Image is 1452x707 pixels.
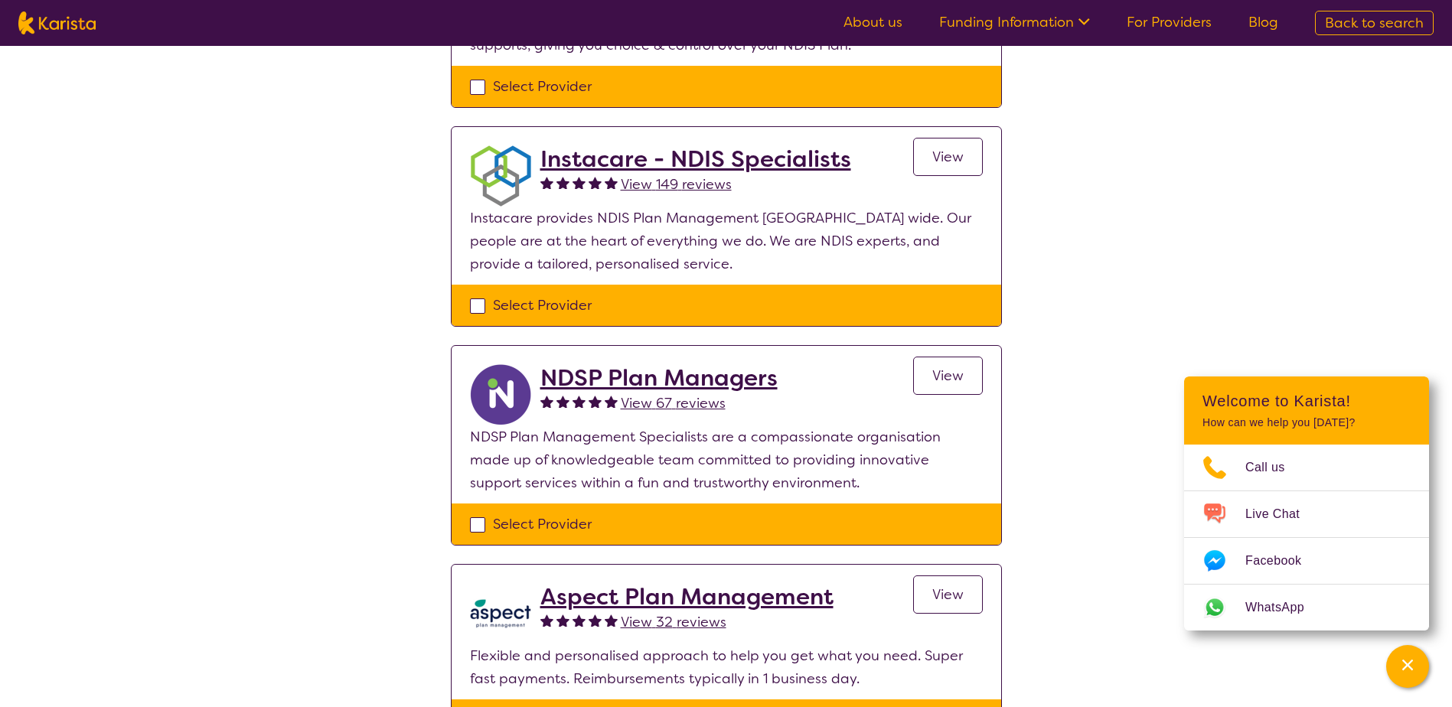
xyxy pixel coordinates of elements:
[18,11,96,34] img: Karista logo
[1202,392,1411,410] h2: Welcome to Karista!
[540,176,553,189] img: fullstar
[540,614,553,627] img: fullstar
[573,395,586,408] img: fullstar
[540,395,553,408] img: fullstar
[1184,376,1429,630] div: Channel Menu
[621,173,732,196] a: View 149 reviews
[621,392,726,415] a: View 67 reviews
[605,176,618,189] img: fullstar
[1245,596,1323,619] span: WhatsApp
[540,364,778,392] a: NDSP Plan Managers
[932,148,964,166] span: View
[605,614,618,627] img: fullstar
[589,395,602,408] img: fullstar
[1184,585,1429,630] a: Web link opens in a new tab.
[621,613,726,631] span: View 32 reviews
[556,395,569,408] img: fullstar
[621,175,732,194] span: View 149 reviews
[913,138,983,176] a: View
[589,176,602,189] img: fullstar
[1202,416,1411,429] p: How can we help you [DATE]?
[621,611,726,634] a: View 32 reviews
[573,614,586,627] img: fullstar
[1245,503,1318,526] span: Live Chat
[1127,13,1212,31] a: For Providers
[932,367,964,385] span: View
[589,614,602,627] img: fullstar
[1245,456,1304,479] span: Call us
[913,575,983,614] a: View
[1325,14,1424,32] span: Back to search
[470,145,531,207] img: obkhna0zu27zdd4ubuus.png
[932,585,964,604] span: View
[470,425,983,494] p: NDSP Plan Management Specialists are a compassionate organisation made up of knowledgeable team c...
[470,364,531,425] img: ryxpuxvt8mh1enfatjpo.png
[556,176,569,189] img: fullstar
[573,176,586,189] img: fullstar
[1184,445,1429,630] ul: Choose channel
[1248,13,1278,31] a: Blog
[540,145,851,173] a: Instacare - NDIS Specialists
[1386,645,1429,688] button: Channel Menu
[605,395,618,408] img: fullstar
[913,357,983,395] a: View
[1245,549,1320,572] span: Facebook
[1315,11,1434,35] a: Back to search
[470,583,531,644] img: lkb8hqptqmnl8bp1urdw.png
[556,614,569,627] img: fullstar
[843,13,902,31] a: About us
[470,644,983,690] p: Flexible and personalised approach to help you get what you need. Super fast payments. Reimbursem...
[540,583,834,611] a: Aspect Plan Management
[939,13,1090,31] a: Funding Information
[470,207,983,275] p: Instacare provides NDIS Plan Management [GEOGRAPHIC_DATA] wide. Our people are at the heart of ev...
[621,394,726,412] span: View 67 reviews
